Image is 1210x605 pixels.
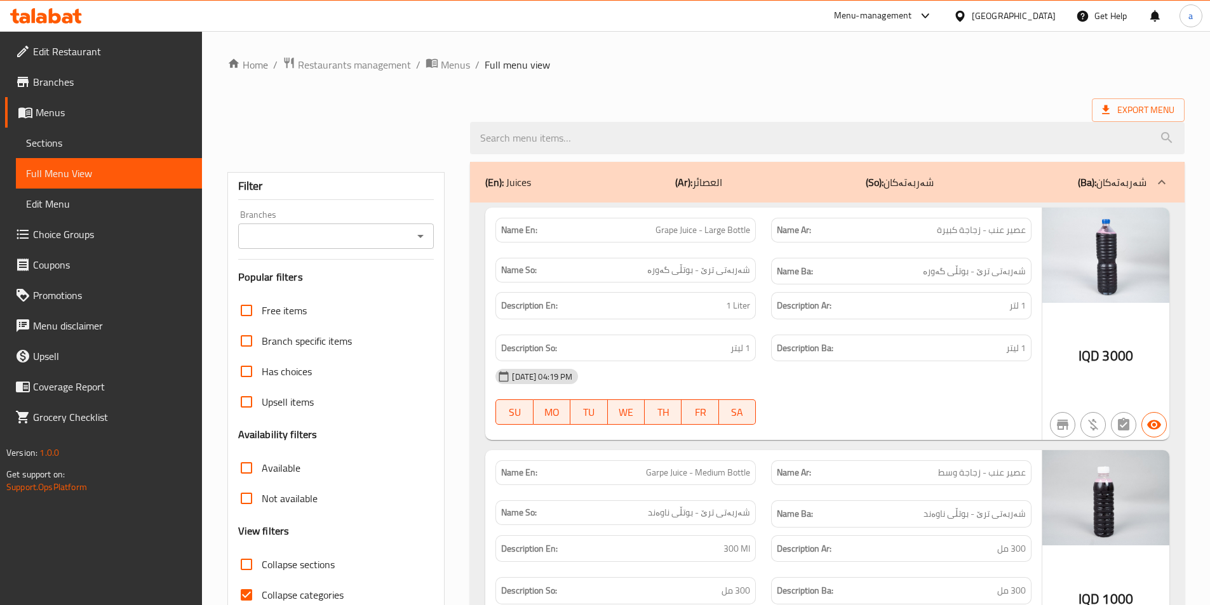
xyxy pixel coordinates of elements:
strong: Name Ba: [777,506,813,522]
h3: Availability filters [238,427,318,442]
div: [GEOGRAPHIC_DATA] [972,9,1056,23]
span: 1 لیتر [1006,340,1026,356]
strong: Name Ba: [777,263,813,279]
a: Home [227,57,268,72]
span: Restaurants management [298,57,411,72]
strong: Name En: [501,466,537,479]
button: WE [608,399,645,425]
a: Grocery Checklist [5,402,202,432]
span: Branches [33,74,192,90]
button: Purchased item [1080,412,1106,437]
strong: Description Ar: [777,298,831,314]
span: شەربەتی ترێ - بوتڵی گەورە [923,263,1026,279]
strong: Description Ba: [777,340,833,356]
input: search [470,122,1185,154]
span: Get support on: [6,466,65,482]
span: Version: [6,444,37,461]
li: / [416,57,420,72]
span: FR [687,403,713,422]
img: Al_Gaylani_Juice_Garpe_Ju638934637421109555.jpg [1042,450,1169,545]
span: Grocery Checklist [33,409,192,425]
h3: Popular filters [238,270,434,284]
strong: Description Ba: [777,583,833,599]
span: 1 لتر [1009,298,1026,314]
a: Coverage Report [5,371,202,402]
b: (En): [485,173,504,192]
a: Support.OpsPlatform [6,479,87,495]
span: Branch specific items [262,333,352,349]
p: شەربەتەکان [866,175,934,190]
li: / [475,57,480,72]
span: Menus [441,57,470,72]
b: (So): [866,173,884,192]
span: WE [613,403,640,422]
span: SA [724,403,751,422]
p: شەربەتەکان [1078,175,1146,190]
nav: breadcrumb [227,57,1185,73]
div: Filter [238,173,434,200]
span: Upsell items [262,394,314,409]
span: MO [539,403,565,422]
button: FR [682,399,718,425]
a: Choice Groups [5,219,202,249]
span: a [1188,9,1193,23]
span: 1.0.0 [39,444,59,461]
a: Upsell [5,341,202,371]
a: Sections [16,128,202,158]
span: Not available [262,491,318,506]
span: Menus [36,105,192,120]
span: Export Menu [1102,102,1174,118]
span: شەربەتی ترێ - بوتڵی گەورە [647,263,750,277]
span: عصير عنب - زجاجة كبيرة [937,223,1026,237]
b: (Ba): [1078,173,1096,192]
button: Available [1141,412,1167,437]
button: MO [534,399,570,425]
span: Full Menu View [26,166,192,181]
span: 300 مل [722,583,750,599]
span: TH [650,403,676,422]
span: Available [262,460,300,475]
a: Restaurants management [283,57,411,73]
strong: Description En: [501,298,558,314]
strong: Description So: [501,583,557,599]
span: Upsell [33,349,192,364]
a: Menus [5,97,202,128]
button: TU [570,399,607,425]
h3: View filters [238,524,290,538]
strong: Description So: [501,340,557,356]
span: Edit Restaurant [33,44,192,59]
span: Full menu view [485,57,550,72]
span: 300 مل [997,583,1026,599]
li: / [273,57,278,72]
span: TU [575,403,602,422]
strong: Name So: [501,263,537,277]
a: Promotions [5,280,202,310]
span: Promotions [33,288,192,303]
span: SU [501,403,528,422]
a: Edit Restaurant [5,36,202,67]
strong: Description En: [501,541,558,557]
span: Edit Menu [26,196,192,211]
span: Choice Groups [33,227,192,242]
span: Sections [26,135,192,150]
strong: Description Ar: [777,541,831,557]
span: Free items [262,303,307,318]
span: Export Menu [1092,98,1185,122]
span: Coverage Report [33,379,192,394]
span: 3000 [1102,343,1133,368]
strong: Name Ar: [777,223,811,237]
b: (Ar): [675,173,692,192]
span: Has choices [262,364,312,379]
span: IQD [1079,343,1099,368]
strong: Name So: [501,506,537,519]
span: Garpe Juice - Medium Bottle [646,466,750,479]
a: Edit Menu [16,189,202,219]
a: Menu disclaimer [5,310,202,341]
span: Grape Juice - Large Bottle [655,223,750,237]
span: 300 Ml [723,541,750,557]
strong: Name En: [501,223,537,237]
div: Menu-management [834,8,912,23]
span: Collapse sections [262,557,335,572]
strong: Name Ar: [777,466,811,479]
button: Open [412,227,429,245]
